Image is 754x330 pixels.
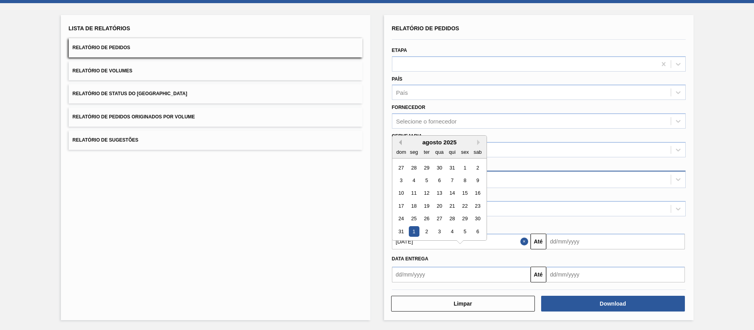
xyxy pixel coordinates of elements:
div: Choose sexta-feira, 5 de setembro de 2025 [459,226,470,237]
button: Next Month [477,140,483,145]
span: Relatório de Pedidos [392,25,459,31]
span: Relatório de Status do [GEOGRAPHIC_DATA] [73,91,187,96]
button: Download [541,296,685,312]
span: Lista de Relatórios [69,25,130,31]
div: Choose segunda-feira, 25 de agosto de 2025 [408,214,419,224]
div: Choose sexta-feira, 8 de agosto de 2025 [459,175,470,186]
div: seg [408,147,419,157]
input: dd/mm/yyyy [546,267,685,282]
button: Limpar [391,296,535,312]
span: Data entrega [392,256,428,262]
input: dd/mm/yyyy [392,267,531,282]
div: Choose quarta-feira, 13 de agosto de 2025 [434,188,445,199]
label: Etapa [392,48,407,53]
div: Choose segunda-feira, 11 de agosto de 2025 [408,188,419,199]
button: Até [531,267,546,282]
div: ter [421,147,432,157]
div: Choose terça-feira, 2 de setembro de 2025 [421,226,432,237]
button: Até [531,234,546,249]
div: Choose segunda-feira, 1 de setembro de 2025 [408,226,419,237]
div: Choose sexta-feira, 1 de agosto de 2025 [459,162,470,173]
div: Choose sábado, 2 de agosto de 2025 [472,162,483,173]
input: dd/mm/yyyy [546,234,685,249]
button: Relatório de Pedidos Originados por Volume [69,107,362,127]
div: Selecione o fornecedor [396,118,457,125]
label: País [392,76,403,82]
div: Choose domingo, 17 de agosto de 2025 [396,201,406,211]
span: Relatório de Volumes [73,68,132,74]
button: Relatório de Pedidos [69,38,362,57]
button: Relatório de Sugestões [69,131,362,150]
label: Fornecedor [392,105,425,110]
div: Choose sábado, 9 de agosto de 2025 [472,175,483,186]
div: Choose quinta-feira, 7 de agosto de 2025 [447,175,457,186]
div: Choose quarta-feira, 3 de setembro de 2025 [434,226,445,237]
div: Choose terça-feira, 5 de agosto de 2025 [421,175,432,186]
span: Relatório de Pedidos [73,45,130,50]
div: Choose quarta-feira, 20 de agosto de 2025 [434,201,445,211]
div: Choose terça-feira, 19 de agosto de 2025 [421,201,432,211]
div: Choose sexta-feira, 29 de agosto de 2025 [459,214,470,224]
div: País [396,89,408,96]
div: Choose domingo, 27 de julho de 2025 [396,162,406,173]
div: Choose quarta-feira, 30 de julho de 2025 [434,162,445,173]
div: sab [472,147,483,157]
div: Choose quarta-feira, 27 de agosto de 2025 [434,214,445,224]
div: Choose quinta-feira, 28 de agosto de 2025 [447,214,457,224]
div: Choose quinta-feira, 31 de julho de 2025 [447,162,457,173]
button: Previous Month [396,140,402,145]
div: Choose sexta-feira, 22 de agosto de 2025 [459,201,470,211]
div: qua [434,147,445,157]
label: Cervejaria [392,133,422,139]
div: Choose sábado, 16 de agosto de 2025 [472,188,483,199]
div: Choose quinta-feira, 4 de setembro de 2025 [447,226,457,237]
span: Relatório de Pedidos Originados por Volume [73,114,195,120]
div: Choose quinta-feira, 14 de agosto de 2025 [447,188,457,199]
button: Relatório de Volumes [69,61,362,81]
div: Choose sexta-feira, 15 de agosto de 2025 [459,188,470,199]
div: Choose terça-feira, 12 de agosto de 2025 [421,188,432,199]
div: Choose segunda-feira, 4 de agosto de 2025 [408,175,419,186]
div: Choose quinta-feira, 21 de agosto de 2025 [447,201,457,211]
button: Relatório de Status do [GEOGRAPHIC_DATA] [69,84,362,103]
div: sex [459,147,470,157]
div: Choose segunda-feira, 28 de julho de 2025 [408,162,419,173]
div: Choose sábado, 30 de agosto de 2025 [472,214,483,224]
div: Choose domingo, 24 de agosto de 2025 [396,214,406,224]
span: Relatório de Sugestões [73,137,139,143]
div: month 2025-08 [395,161,484,238]
div: Choose quarta-feira, 6 de agosto de 2025 [434,175,445,186]
div: dom [396,147,406,157]
div: agosto 2025 [392,139,487,146]
div: Choose terça-feira, 29 de julho de 2025 [421,162,432,173]
div: Choose sábado, 23 de agosto de 2025 [472,201,483,211]
div: Choose segunda-feira, 18 de agosto de 2025 [408,201,419,211]
div: Choose domingo, 31 de agosto de 2025 [396,226,406,237]
div: Choose domingo, 10 de agosto de 2025 [396,188,406,199]
div: Choose domingo, 3 de agosto de 2025 [396,175,406,186]
button: Close [520,234,531,249]
div: Choose terça-feira, 26 de agosto de 2025 [421,214,432,224]
div: qui [447,147,457,157]
div: Choose sábado, 6 de setembro de 2025 [472,226,483,237]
